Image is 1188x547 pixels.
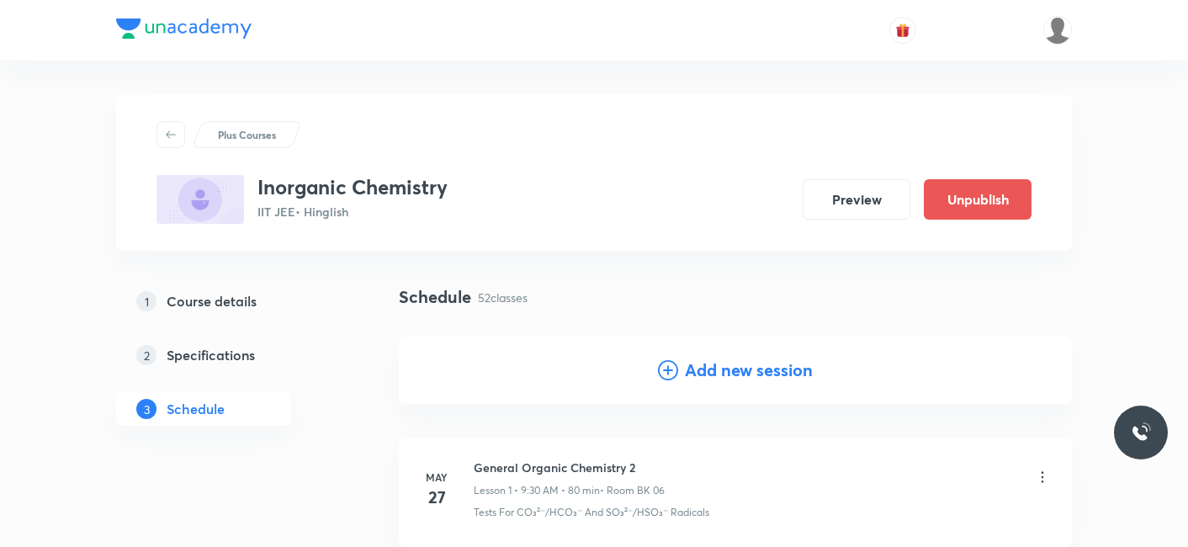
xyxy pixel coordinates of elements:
p: Plus Courses [218,127,276,142]
a: 2Specifications [116,338,345,372]
h6: General Organic Chemistry 2 [474,459,665,476]
a: 1Course details [116,284,345,318]
h4: 27 [420,485,453,510]
h3: Inorganic Chemistry [257,175,448,199]
img: Company Logo [116,19,252,39]
p: • Room BK 06 [600,483,665,498]
p: 52 classes [478,289,528,306]
h4: Add new session [685,358,813,383]
p: 2 [136,345,156,365]
p: 1 [136,291,156,311]
img: avatar [895,23,910,38]
img: Mukesh Gupta [1043,16,1072,45]
img: Add [1005,337,1072,404]
h5: Course details [167,291,257,311]
img: 4BFC2C5F-7597-41C3-8C80-6929BE219901_plus.png [156,175,244,224]
button: Unpublish [924,179,1032,220]
a: Company Logo [116,19,252,43]
p: IIT JEE • Hinglish [257,203,448,220]
h5: Specifications [167,345,255,365]
h4: Schedule [399,284,471,310]
img: ttu [1131,422,1151,443]
p: 3 [136,399,156,419]
h5: Schedule [167,399,225,419]
p: Tests For CO₃²⁻/HCO₃⁻ And SO₃²⁻/HSO₃⁻ Radicals [474,505,709,520]
p: Lesson 1 • 9:30 AM • 80 min [474,483,600,498]
h6: May [420,470,453,485]
button: Preview [803,179,910,220]
button: avatar [889,17,916,44]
